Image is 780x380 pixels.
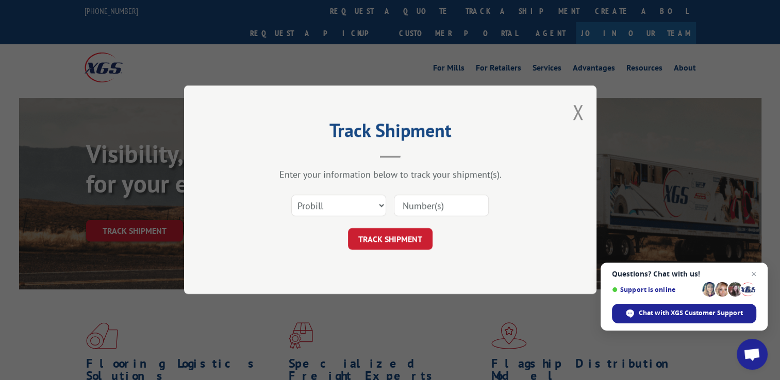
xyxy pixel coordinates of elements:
[748,268,760,280] span: Close chat
[236,169,545,181] div: Enter your information below to track your shipment(s).
[639,308,743,318] span: Chat with XGS Customer Support
[348,229,433,250] button: TRACK SHIPMENT
[612,304,756,323] div: Chat with XGS Customer Support
[612,270,756,278] span: Questions? Chat with us!
[612,286,699,293] span: Support is online
[572,98,584,126] button: Close modal
[236,123,545,143] h2: Track Shipment
[737,339,768,370] div: Open chat
[394,195,489,217] input: Number(s)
